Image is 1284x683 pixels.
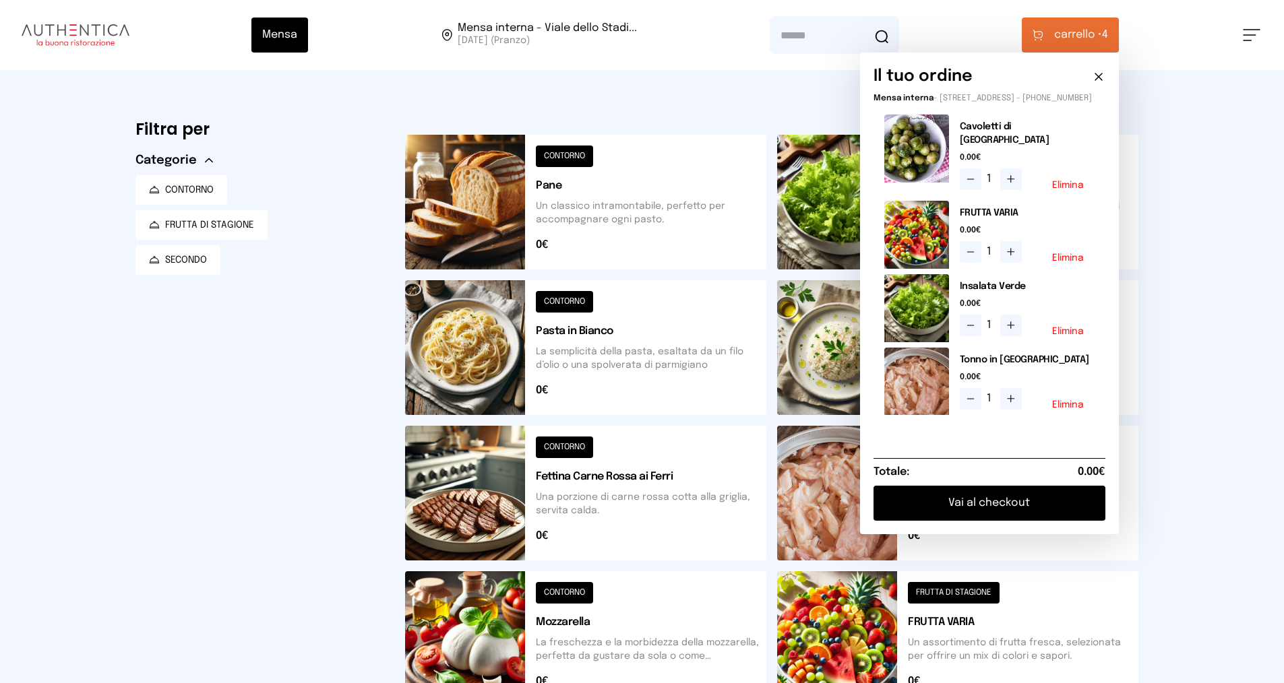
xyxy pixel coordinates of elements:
img: media [884,348,949,416]
h6: Filtra per [135,119,384,140]
h2: Cavoletti di [GEOGRAPHIC_DATA] [960,120,1095,147]
button: carrello •4 [1022,18,1119,53]
span: SECONDO [165,253,207,267]
h2: Tonno in [GEOGRAPHIC_DATA] [960,353,1095,366]
span: [DATE] (Pranzo) [458,34,637,47]
span: carrello • [1054,27,1102,43]
p: - [STREET_ADDRESS] - [PHONE_NUMBER] [874,93,1105,104]
button: Vai al checkout [874,486,1105,521]
button: Mensa [251,18,308,53]
img: media [884,274,949,342]
button: Elimina [1052,253,1084,263]
span: Categorie [135,151,197,170]
button: Elimina [1052,181,1084,190]
button: Categorie [135,151,213,170]
span: 1 [987,391,995,407]
span: 1 [987,317,995,333]
img: media [884,115,949,183]
h2: Insalata Verde [960,280,1095,293]
button: Elimina [1052,400,1084,410]
span: 0.00€ [960,298,1095,309]
span: 4 [1054,27,1108,43]
img: media [884,201,949,269]
span: CONTORNO [165,183,214,197]
img: logo.8f33a47.png [22,24,129,46]
button: CONTORNO [135,175,227,205]
span: 0.00€ [960,225,1095,236]
span: 0.00€ [960,152,1095,163]
span: 1 [987,244,995,260]
span: FRUTTA DI STAGIONE [165,218,254,232]
h6: Totale: [874,464,909,480]
span: 0.00€ [960,372,1095,383]
h6: Il tuo ordine [874,66,973,88]
span: 0.00€ [1078,464,1105,480]
span: Mensa interna [874,94,934,102]
button: SECONDO [135,245,220,275]
span: Viale dello Stadio, 77, 05100 Terni TR, Italia [458,23,637,47]
span: 1 [987,171,995,187]
button: Elimina [1052,327,1084,336]
button: FRUTTA DI STAGIONE [135,210,268,240]
h2: FRUTTA VARIA [960,206,1095,220]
